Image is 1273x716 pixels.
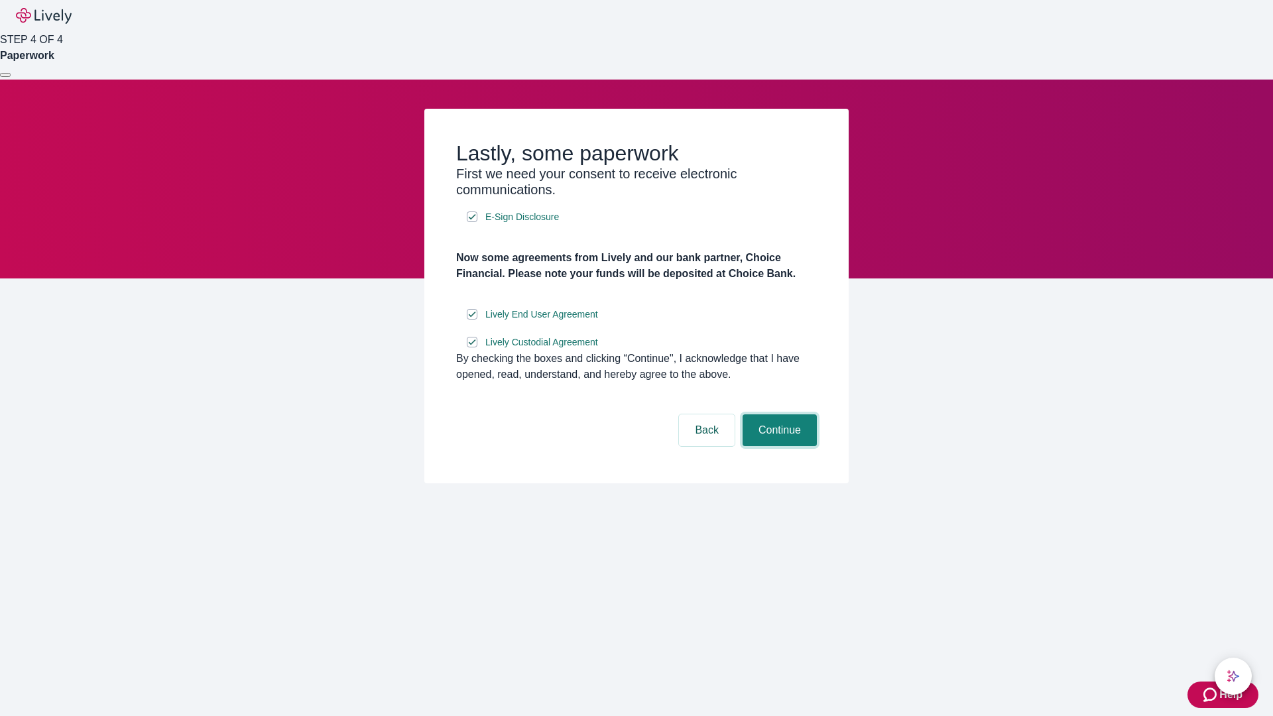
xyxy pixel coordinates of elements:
[456,351,817,383] div: By checking the boxes and clicking “Continue", I acknowledge that I have opened, read, understand...
[456,250,817,282] h4: Now some agreements from Lively and our bank partner, Choice Financial. Please note your funds wi...
[485,308,598,322] span: Lively End User Agreement
[485,210,559,224] span: E-Sign Disclosure
[1227,670,1240,683] svg: Lively AI Assistant
[483,334,601,351] a: e-sign disclosure document
[485,335,598,349] span: Lively Custodial Agreement
[679,414,735,446] button: Back
[456,141,817,166] h2: Lastly, some paperwork
[1219,687,1243,703] span: Help
[456,166,817,198] h3: First we need your consent to receive electronic communications.
[483,209,562,225] a: e-sign disclosure document
[483,306,601,323] a: e-sign disclosure document
[1215,658,1252,695] button: chat
[743,414,817,446] button: Continue
[1187,682,1258,708] button: Zendesk support iconHelp
[1203,687,1219,703] svg: Zendesk support icon
[16,8,72,24] img: Lively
